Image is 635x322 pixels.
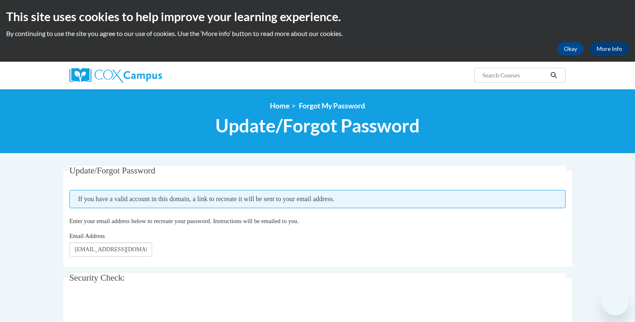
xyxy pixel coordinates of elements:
a: More Info [590,42,629,55]
span: Update/Forgot Password [69,166,155,175]
button: Okay [557,42,584,55]
input: Search Courses [482,70,548,80]
h2: This site uses cookies to help improve your learning experience. [6,8,629,25]
input: Email [69,243,152,257]
i:  [550,72,558,79]
span: Enter your email address below to recreate your password. Instructions will be emailed to you. [69,218,299,224]
a: Cox Campus [69,68,227,83]
span: Forgot My Password [299,101,365,110]
a: Home [270,101,289,110]
button: Search [548,70,560,80]
iframe: Button to launch messaging window [602,289,628,315]
span: If you have a valid account in this domain, a link to recreate it will be sent to your email addr... [69,190,566,208]
span: Email Address [69,233,105,239]
p: By continuing to use the site you agree to our use of cookies. Use the ‘More info’ button to read... [6,29,629,38]
span: Security Check: [69,273,125,283]
span: Update/Forgot Password [215,115,420,137]
img: Cox Campus [69,68,162,83]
